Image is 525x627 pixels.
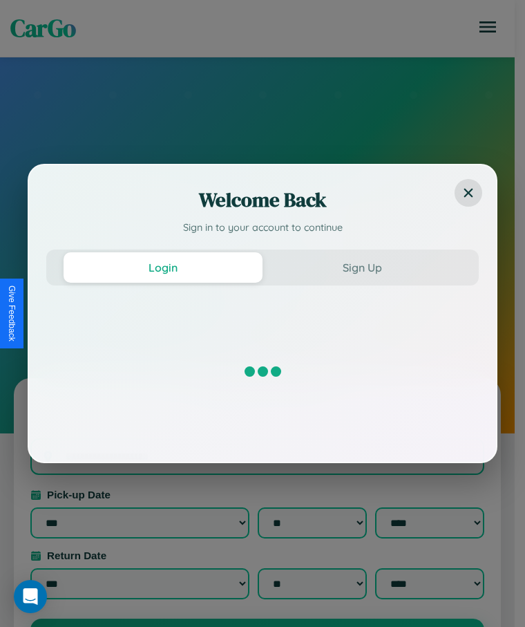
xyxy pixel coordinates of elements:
button: Login [64,252,262,283]
h2: Welcome Back [46,186,479,214]
p: Sign in to your account to continue [46,221,479,236]
div: Give Feedback [7,286,17,341]
div: Open Intercom Messenger [14,580,47,613]
button: Sign Up [262,252,461,283]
